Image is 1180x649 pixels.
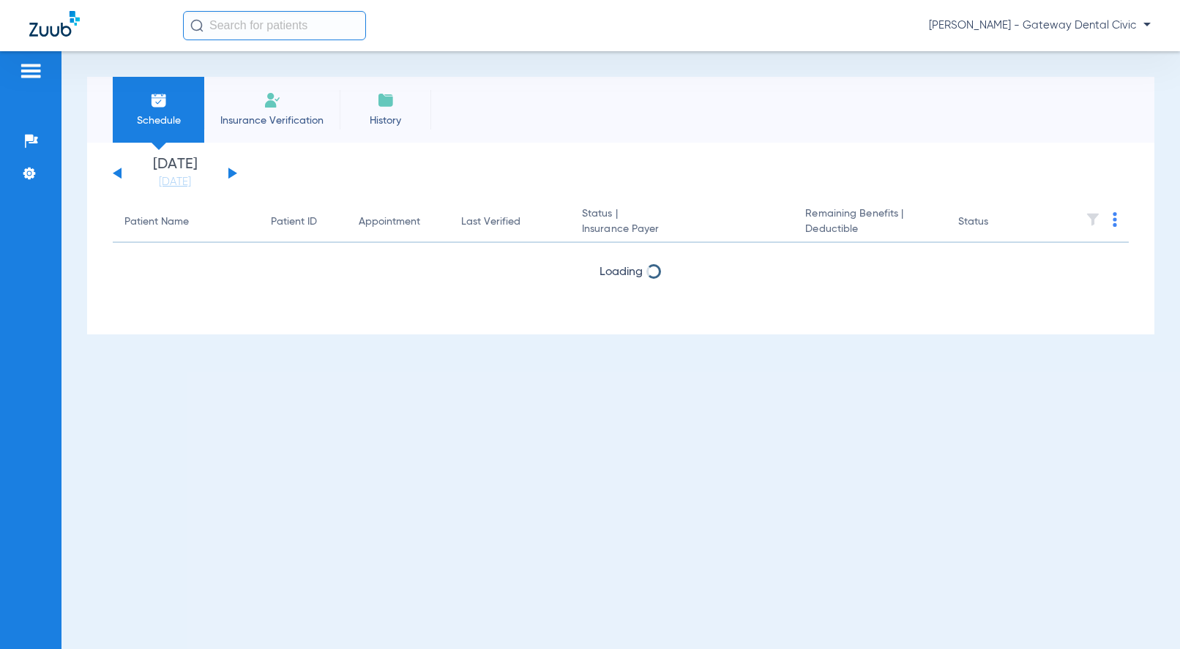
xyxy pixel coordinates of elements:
th: Remaining Benefits | [793,202,946,243]
div: Patient ID [271,214,335,230]
div: Patient Name [124,214,247,230]
li: [DATE] [131,157,219,190]
span: Insurance Payer [582,222,782,237]
th: Status | [570,202,793,243]
div: Patient ID [271,214,317,230]
span: Loading [600,305,643,317]
div: Appointment [359,214,420,230]
span: Deductible [805,222,934,237]
img: hamburger-icon [19,62,42,80]
div: Last Verified [461,214,520,230]
img: Schedule [150,91,168,109]
span: Loading [600,266,643,278]
img: Manual Insurance Verification [264,91,281,109]
span: History [351,113,420,128]
span: [PERSON_NAME] - Gateway Dental Civic [929,18,1151,33]
div: Last Verified [461,214,559,230]
input: Search for patients [183,11,366,40]
img: filter.svg [1086,212,1100,227]
a: [DATE] [131,175,219,190]
span: Schedule [124,113,193,128]
img: group-dot-blue.svg [1113,212,1117,227]
img: History [377,91,395,109]
div: Patient Name [124,214,189,230]
th: Status [946,202,1045,243]
img: Zuub Logo [29,11,80,37]
img: Search Icon [190,19,203,32]
div: Appointment [359,214,438,230]
span: Insurance Verification [215,113,329,128]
